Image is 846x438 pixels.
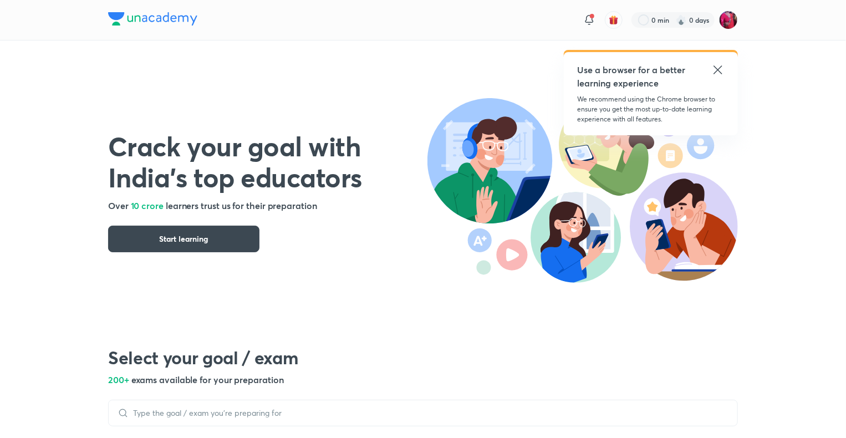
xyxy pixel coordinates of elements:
[427,98,738,283] img: header
[577,94,725,124] p: We recommend using the Chrome browser to ensure you get the most up-to-date learning experience w...
[160,233,208,245] span: Start learning
[108,12,197,26] img: Company Logo
[108,347,738,369] h2: Select your goal / exam
[131,374,284,385] span: exams available for your preparation
[577,63,687,90] h5: Use a browser for a better learning experience
[108,373,738,386] h5: 200+
[129,409,728,417] input: Type the goal / exam you’re preparing for
[719,11,738,29] img: Anushka Gupta
[108,12,197,28] a: Company Logo
[131,200,164,211] span: 10 crore
[108,199,427,212] h5: Over learners trust us for their preparation
[609,15,619,25] img: avatar
[108,130,427,192] h1: Crack your goal with India’s top educators
[676,14,687,26] img: streak
[605,11,623,29] button: avatar
[108,226,259,252] button: Start learning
